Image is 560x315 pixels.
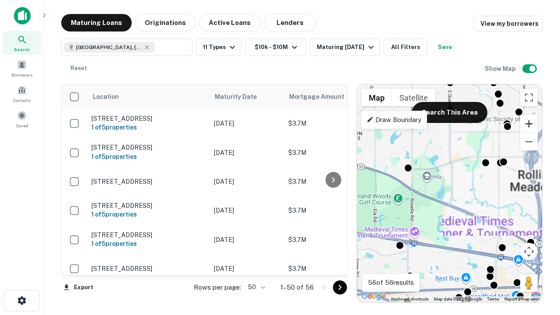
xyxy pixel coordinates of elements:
img: capitalize-icon.png [14,7,31,24]
p: [DATE] [214,264,280,273]
span: Contacts [13,97,31,104]
div: 0 0 [357,84,542,302]
a: View my borrowers [473,16,542,31]
button: Search This Area [412,102,487,123]
a: Contacts [3,82,41,105]
button: Zoom out [520,133,538,150]
img: Google [359,291,388,302]
th: Location [87,84,210,109]
button: Map camera controls [520,243,538,260]
a: Saved [3,107,41,131]
th: Mortgage Amount [284,84,380,109]
p: [DATE] [214,177,280,186]
p: [STREET_ADDRESS] [91,202,205,210]
span: Maturity Date [215,91,268,102]
p: [DATE] [214,119,280,128]
button: Export [61,281,95,294]
iframe: Chat Widget [516,245,560,287]
a: Borrowers [3,56,41,80]
span: Map data ©2025 Google [434,297,482,301]
p: [DATE] [214,206,280,215]
button: Lenders [264,14,316,31]
button: Save your search to get updates of matches that match your search criteria. [431,38,459,56]
a: Report a map error [504,297,539,301]
h6: Show Map [485,64,517,73]
div: Maturing [DATE] [317,42,376,52]
th: Maturity Date [210,84,284,109]
button: Show satellite imagery [392,89,435,106]
button: Active Loans [199,14,260,31]
span: Saved [16,122,28,129]
a: Search [3,31,41,55]
button: Zoom in [520,115,538,133]
button: Reset [65,59,93,77]
p: $3.7M [288,235,376,245]
button: All Filters [384,38,427,56]
span: Search [14,46,30,53]
p: [STREET_ADDRESS] [91,143,205,151]
span: Location [92,91,119,102]
p: [STREET_ADDRESS] [91,265,205,273]
p: [DATE] [214,235,280,245]
span: [GEOGRAPHIC_DATA], [GEOGRAPHIC_DATA] [76,43,142,51]
p: $3.7M [288,119,376,128]
p: $3.7M [288,206,376,215]
a: Terms (opens in new tab) [487,297,499,301]
button: Show street map [361,89,392,106]
p: [DATE] [214,148,280,157]
p: [STREET_ADDRESS] [91,115,205,122]
h6: 1 of 5 properties [91,210,205,219]
p: $3.7M [288,177,376,186]
p: [STREET_ADDRESS] [91,231,205,239]
h6: 1 of 5 properties [91,239,205,248]
span: Borrowers [11,71,32,78]
h6: 1 of 5 properties [91,152,205,161]
a: Open this area in Google Maps (opens a new window) [359,291,388,302]
button: 11 Types [196,38,241,56]
button: Maturing [DATE] [310,38,380,56]
button: Toggle fullscreen view [520,89,538,106]
p: $3.7M [288,148,376,157]
button: Maturing Loans [61,14,132,31]
h6: 1 of 5 properties [91,122,205,132]
span: Mortgage Amount [289,91,356,102]
p: Draw Boundary [367,115,421,125]
p: $3.7M [288,264,376,273]
button: $10k - $10M [245,38,306,56]
p: [STREET_ADDRESS] [91,178,205,185]
button: Keyboard shortcuts [391,296,429,302]
button: Originations [135,14,196,31]
p: 56 of 56 results [368,277,414,288]
p: Rows per page: [194,282,241,293]
div: 50 [245,281,266,294]
button: Go to next page [333,280,347,294]
p: 1–50 of 56 [280,282,314,293]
